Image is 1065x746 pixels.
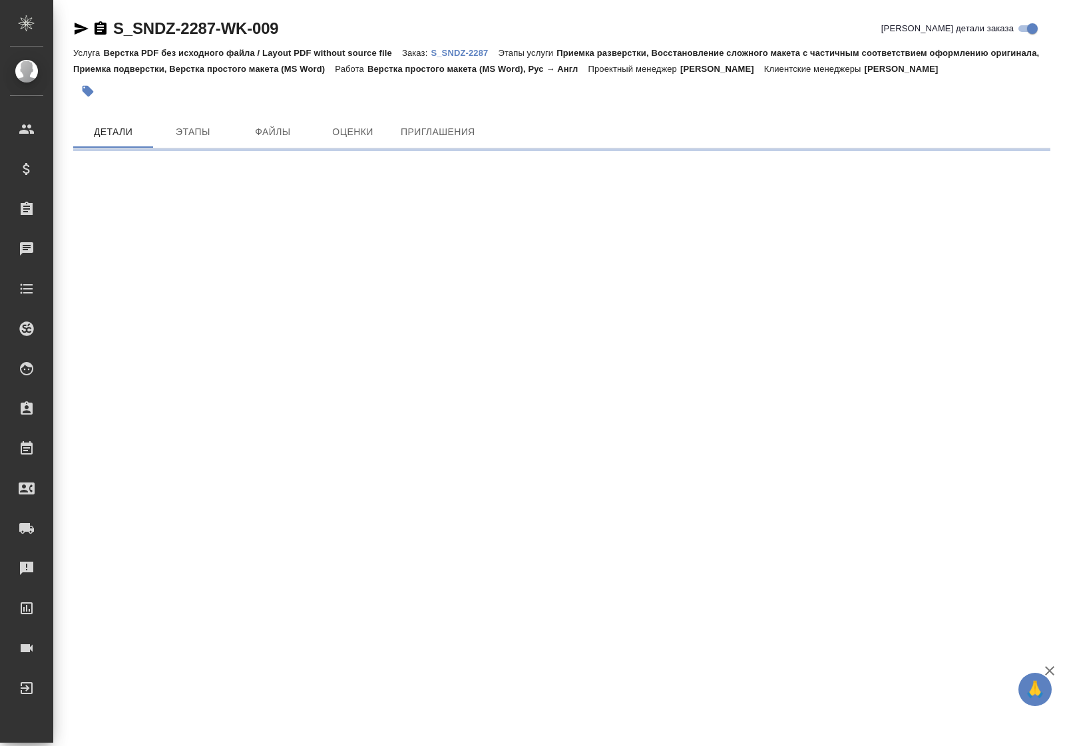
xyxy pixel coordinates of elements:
p: Верстка PDF без исходного файла / Layout PDF without source file [103,48,402,58]
p: S_SNDZ-2287 [431,48,498,58]
p: [PERSON_NAME] [680,64,764,74]
p: Работа [335,64,367,74]
p: [PERSON_NAME] [865,64,949,74]
p: Клиентские менеджеры [764,64,865,74]
button: Скопировать ссылку [93,21,108,37]
p: Услуга [73,48,103,58]
a: S_SNDZ-2287-WK-009 [113,19,278,37]
span: [PERSON_NAME] детали заказа [881,22,1014,35]
p: Проектный менеджер [588,64,680,74]
p: Этапы услуги [498,48,556,58]
p: Верстка простого макета (MS Word), Рус → Англ [367,64,588,74]
button: 🙏 [1018,673,1052,706]
span: Оценки [321,124,385,140]
button: Добавить тэг [73,77,103,106]
span: 🙏 [1024,675,1046,703]
button: Скопировать ссылку для ЯМессенджера [73,21,89,37]
span: Детали [81,124,145,140]
span: Этапы [161,124,225,140]
p: Приемка разверстки, Восстановление сложного макета с частичным соответствием оформлению оригинала... [73,48,1039,74]
span: Файлы [241,124,305,140]
p: Заказ: [402,48,431,58]
a: S_SNDZ-2287 [431,47,498,58]
span: Приглашения [401,124,475,140]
